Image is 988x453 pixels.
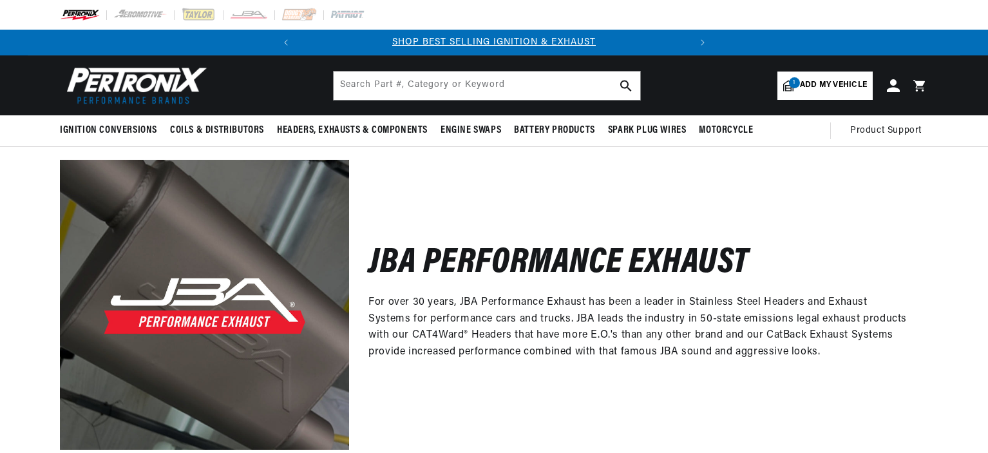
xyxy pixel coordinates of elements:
summary: Battery Products [508,115,602,146]
summary: Motorcycle [692,115,759,146]
span: Ignition Conversions [60,124,157,137]
a: 1Add my vehicle [777,72,873,100]
input: Search Part #, Category or Keyword [334,72,640,100]
span: Spark Plug Wires [608,124,687,137]
summary: Coils & Distributors [164,115,271,146]
span: Motorcycle [699,124,753,137]
span: Product Support [850,124,922,138]
img: Pertronix [60,63,208,108]
h2: JBA Performance Exhaust [368,249,748,279]
span: Add my vehicle [800,79,867,92]
summary: Headers, Exhausts & Components [271,115,434,146]
button: search button [612,72,640,100]
p: For over 30 years, JBA Performance Exhaust has been a leader in Stainless Steel Headers and Exhau... [368,294,909,360]
summary: Engine Swaps [434,115,508,146]
summary: Ignition Conversions [60,115,164,146]
a: SHOP BEST SELLING IGNITION & EXHAUST [392,37,596,47]
summary: Product Support [850,115,928,146]
button: Translation missing: en.sections.announcements.previous_announcement [273,30,299,55]
span: Coils & Distributors [170,124,264,137]
img: JBA Performance Exhaust [60,160,349,449]
div: Announcement [299,35,690,50]
summary: Spark Plug Wires [602,115,693,146]
button: Translation missing: en.sections.announcements.next_announcement [690,30,716,55]
div: 1 of 2 [299,35,690,50]
span: Headers, Exhausts & Components [277,124,428,137]
span: 1 [789,77,800,88]
span: Battery Products [514,124,595,137]
span: Engine Swaps [441,124,501,137]
slideshow-component: Translation missing: en.sections.announcements.announcement_bar [28,30,960,55]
